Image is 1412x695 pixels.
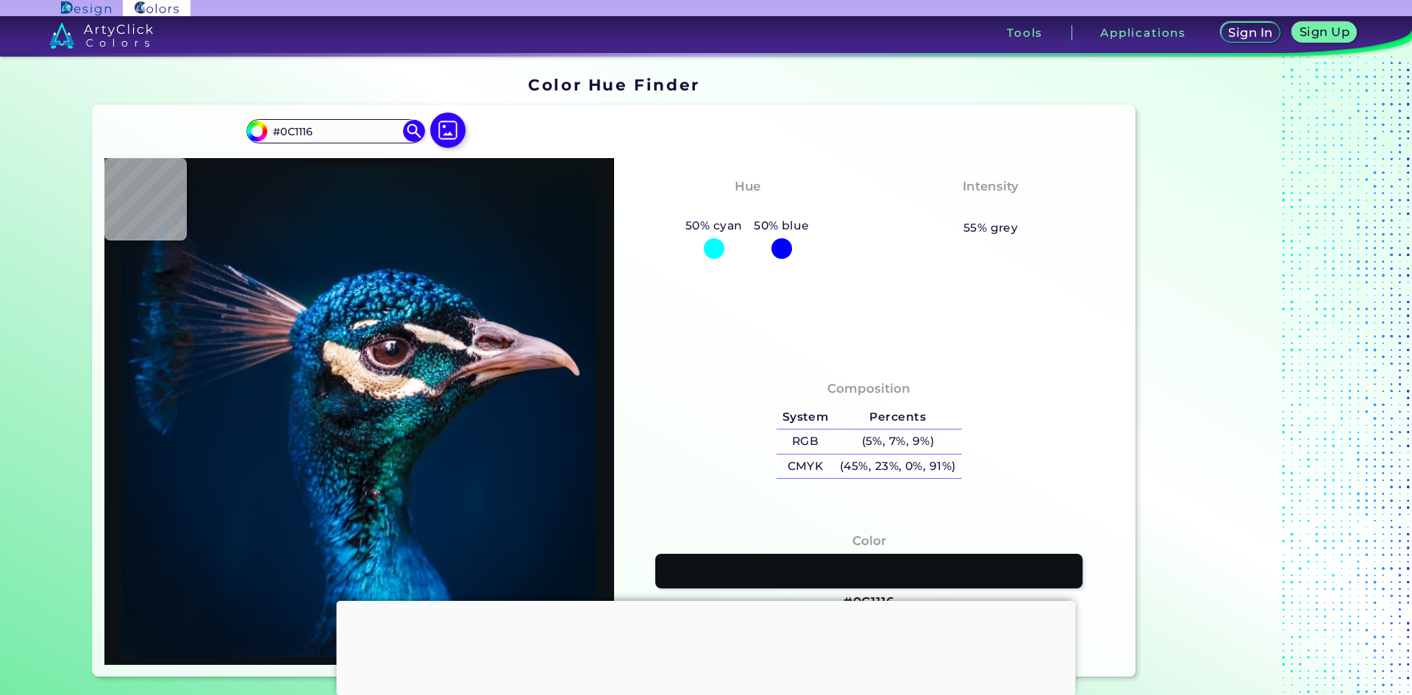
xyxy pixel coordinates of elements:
[963,199,1019,216] h3: Pastel
[963,218,1019,238] h5: 55% grey
[528,74,699,96] h1: Color Hue Finder
[852,530,886,552] h4: Color
[1219,22,1282,43] a: Sign In
[834,455,961,479] h5: (45%, 23%, 0%, 91%)
[1100,27,1186,38] h3: Applications
[61,1,110,15] img: ArtyClick Design logo
[403,120,425,142] img: icon search
[1299,26,1351,38] h5: Sign Up
[834,405,961,430] h5: Percents
[844,594,895,611] h3: #0C1116
[49,22,153,49] img: logo_artyclick_colors_white.svg
[1227,26,1274,39] h5: Sign In
[267,121,404,141] input: type color..
[1291,22,1358,43] a: Sign Up
[112,165,607,657] img: img_pavlin.jpg
[337,601,1076,692] iframe: Advertisement
[748,216,815,235] h5: 50% blue
[777,455,834,479] h5: CMYK
[735,176,760,197] h4: Hue
[834,430,961,454] h5: (5%, 7%, 9%)
[777,405,834,430] h5: System
[827,378,910,399] h4: Composition
[1007,27,1043,38] h3: Tools
[1141,71,1325,682] iframe: Advertisement
[963,176,1019,197] h4: Intensity
[430,113,466,148] img: icon picture
[777,430,834,454] h5: RGB
[680,216,748,235] h5: 50% cyan
[706,199,789,216] h3: Cyan-Blue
